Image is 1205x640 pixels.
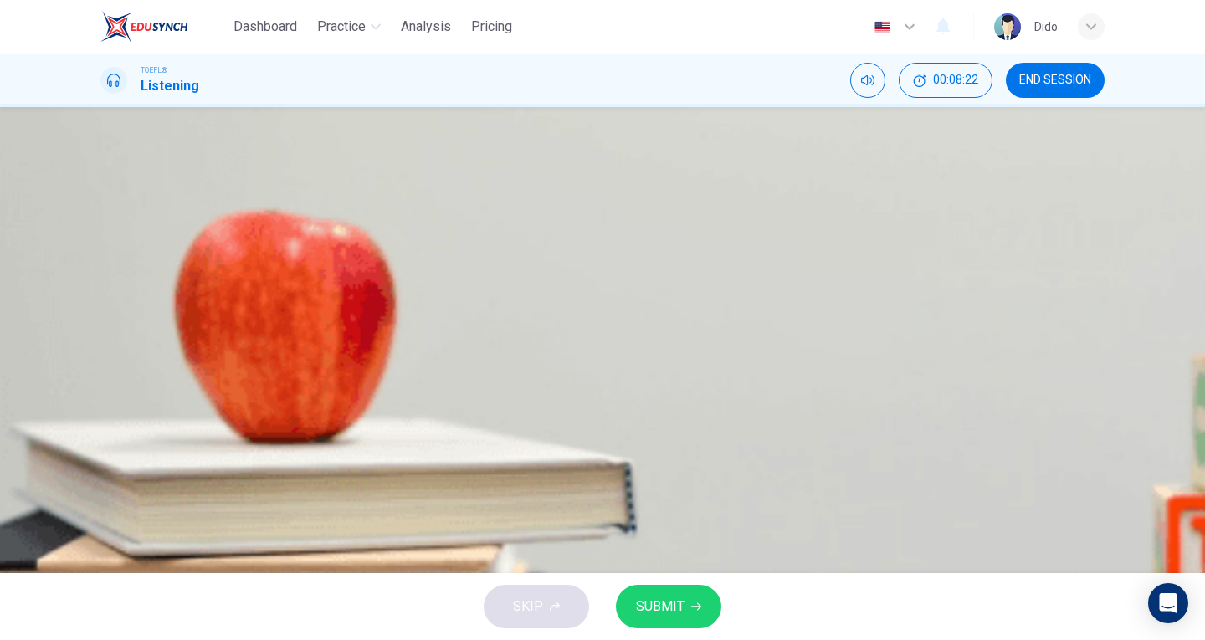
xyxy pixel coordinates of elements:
span: TOEFL® [141,64,167,76]
button: Analysis [394,12,458,42]
div: Open Intercom Messenger [1148,583,1188,623]
span: Analysis [401,17,451,37]
span: END SESSION [1019,74,1091,87]
button: END SESSION [1006,63,1105,98]
h1: Listening [141,76,199,96]
span: 00:08:22 [933,74,978,87]
button: Practice [310,12,387,42]
button: Dashboard [227,12,304,42]
button: SUBMIT [616,585,721,628]
div: Dido [1034,17,1058,37]
span: Pricing [471,17,512,37]
span: SUBMIT [636,595,685,618]
img: EduSynch logo [100,10,188,44]
div: Hide [899,63,992,98]
img: en [872,21,893,33]
img: Profile picture [994,13,1021,40]
span: Dashboard [233,17,297,37]
span: Practice [317,17,366,37]
button: Pricing [464,12,519,42]
a: EduSynch logo [100,10,227,44]
div: Mute [850,63,885,98]
button: 00:08:22 [899,63,992,98]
